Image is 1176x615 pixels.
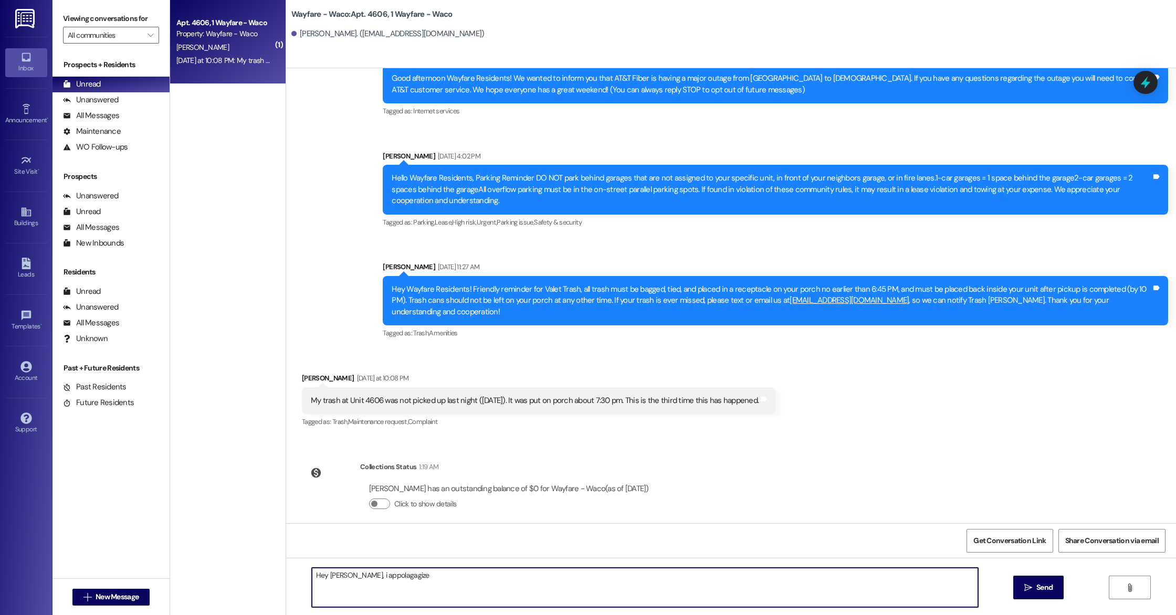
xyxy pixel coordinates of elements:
[383,261,1168,276] div: [PERSON_NAME]
[52,171,170,182] div: Prospects
[435,261,479,272] div: [DATE] 11:27 AM
[435,151,480,162] div: [DATE] 4:02 PM
[5,255,47,283] a: Leads
[63,142,128,153] div: WO Follow-ups
[5,409,47,438] a: Support
[413,107,459,115] span: Internet services
[429,328,457,337] span: Amenities
[332,417,348,426] span: Trash ,
[392,284,1151,317] div: Hey Wayfare Residents! Friendly reminder for Valet Trash, all trash must be bagged, tied, and pla...
[38,166,39,174] span: •
[394,499,456,510] label: Click to show details
[291,28,485,39] div: [PERSON_NAME]. ([EMAIL_ADDRESS][DOMAIN_NAME])
[1036,582,1053,593] span: Send
[348,417,408,426] span: Maintenance request ,
[68,27,142,44] input: All communities
[63,94,119,105] div: Unanswered
[452,218,477,227] span: High risk ,
[52,267,170,278] div: Residents
[5,152,47,180] a: Site Visit •
[176,28,274,39] div: Property: Wayfare - Waco
[63,333,108,344] div: Unknown
[383,151,1168,165] div: [PERSON_NAME]
[63,79,101,90] div: Unread
[291,9,453,20] b: Wayfare - Waco: Apt. 4606, 1 Wayfare - Waco
[392,73,1151,96] div: Good afternoon Wayfare Residents! We wanted to inform you that AT&T Fiber is having a major outag...
[302,414,775,429] div: Tagged as:
[302,373,775,387] div: [PERSON_NAME]
[15,9,37,28] img: ResiDesk Logo
[63,381,127,393] div: Past Residents
[790,295,909,305] a: [EMAIL_ADDRESS][DOMAIN_NAME]
[1126,584,1133,592] i: 
[63,222,119,233] div: All Messages
[63,206,101,217] div: Unread
[360,461,416,472] div: Collections Status
[383,325,1168,341] div: Tagged as:
[63,10,159,27] label: Viewing conversations for
[413,218,435,227] span: Parking ,
[5,306,47,335] a: Templates •
[383,215,1168,230] div: Tagged as:
[5,358,47,386] a: Account
[176,17,274,28] div: Apt. 4606, 1 Wayfare - Waco
[63,286,101,297] div: Unread
[5,203,47,231] a: Buildings
[72,589,150,606] button: New Message
[967,529,1053,553] button: Get Conversation Link
[96,591,139,602] span: New Message
[1065,535,1159,546] span: Share Conversation via email
[176,56,650,65] div: [DATE] at 10:08 PM: My trash at Unit 4606 was not picked up last night ([DATE]). It was put on po...
[63,238,124,249] div: New Inbounds
[435,218,452,227] span: Lease ,
[416,461,438,472] div: 1:19 AM
[383,103,1168,119] div: Tagged as:
[63,190,119,202] div: Unanswered
[63,126,121,137] div: Maintenance
[63,110,119,121] div: All Messages
[47,115,48,122] span: •
[148,31,153,39] i: 
[40,321,42,328] span: •
[63,397,134,408] div: Future Residents
[497,218,534,227] span: Parking issue ,
[973,535,1046,546] span: Get Conversation Link
[312,568,978,607] textarea: Hey [PERSON_NAME], i appolagagize
[369,483,649,494] div: [PERSON_NAME] has an outstanding balance of $0 for Wayfare - Waco (as of [DATE])
[83,593,91,601] i: 
[1058,529,1165,553] button: Share Conversation via email
[534,218,582,227] span: Safety & security
[413,328,429,337] span: Trash ,
[477,218,497,227] span: Urgent ,
[176,43,229,52] span: [PERSON_NAME]
[1024,584,1032,592] i: 
[63,317,119,328] div: All Messages
[52,363,170,374] div: Past + Future Residents
[408,417,437,426] span: Complaint
[1013,576,1064,599] button: Send
[311,395,759,406] div: My trash at Unit 4606 was not picked up last night ([DATE]). It was put on porch about 7:30 pm. T...
[354,373,409,384] div: [DATE] at 10:08 PM
[5,48,47,77] a: Inbox
[52,59,170,70] div: Prospects + Residents
[392,173,1151,206] div: Hello Wayfare Residents, Parking Reminder DO NOT park behind garages that are not assigned to you...
[63,302,119,313] div: Unanswered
